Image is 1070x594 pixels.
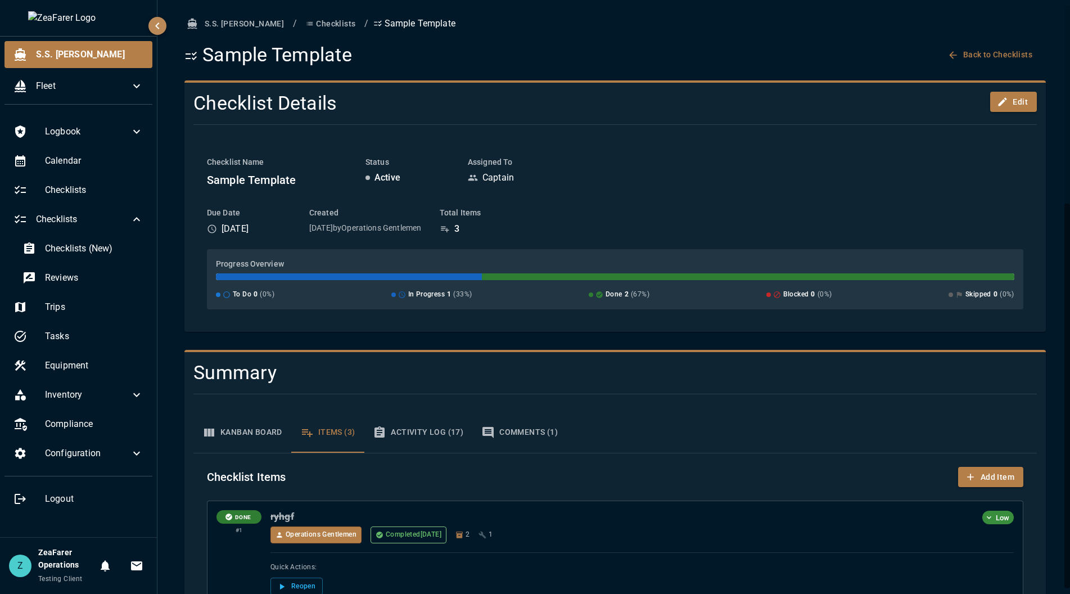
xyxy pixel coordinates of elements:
[125,555,148,577] button: Invitations
[45,492,143,506] span: Logout
[9,555,31,577] div: Z
[4,206,152,233] div: Checklists
[606,289,622,300] span: Done
[13,235,152,262] div: Checklists (New)
[207,468,286,486] h6: Checklist Items
[365,156,450,169] h6: Status
[94,555,116,577] button: Notifications
[216,258,1014,271] h6: Progress Overview
[4,381,152,408] div: Inventory
[36,48,143,61] span: S.S. [PERSON_NAME]
[13,264,152,291] div: Reviews
[233,289,251,300] span: To Do
[386,529,441,541] span: Completed [DATE]
[45,359,143,372] span: Equipment
[45,388,130,402] span: Inventory
[286,529,356,541] span: Operations Gentlemen
[468,156,580,169] h6: Assigned To
[472,412,567,453] button: Comments (1)
[45,271,143,285] span: Reviews
[4,323,152,350] div: Tasks
[36,213,130,226] span: Checklists
[38,575,83,583] span: Testing Client
[4,177,152,204] div: Checklists
[184,13,288,34] button: S.S. [PERSON_NAME]
[309,207,422,219] h6: Created
[958,467,1023,488] button: Add Item
[36,79,130,93] span: Fleet
[193,412,291,453] button: Kanban Board
[364,17,368,30] li: /
[28,11,129,25] img: ZeaFarer Logo
[4,411,152,438] div: Compliance
[991,512,1014,524] span: Low
[994,289,997,300] span: 0
[45,417,143,431] span: Compliance
[207,171,347,189] h6: Sample Template
[193,92,753,115] h4: Checklist Details
[45,154,143,168] span: Calendar
[408,289,445,300] span: In Progress
[38,547,94,571] h6: ZeaFarer Operations
[291,412,364,453] button: Items (3)
[260,289,274,300] span: ( 0 %)
[45,242,143,255] span: Checklists (New)
[236,526,243,535] span: # 1
[301,13,360,34] button: Checklists
[4,440,152,467] div: Configuration
[454,222,459,236] p: 3
[374,171,400,184] p: Active
[440,207,507,219] h6: Total Items
[4,73,152,100] div: Fleet
[45,330,143,343] span: Tasks
[453,289,472,300] span: ( 33 %)
[364,412,472,453] button: Activity Log (17)
[4,485,152,512] div: Logout
[184,43,352,67] h1: Sample Template
[45,183,143,197] span: Checklists
[945,44,1037,65] button: Back to Checklists
[783,289,809,300] span: Blocked
[489,529,493,541] span: 1
[207,156,347,169] h6: Checklist Name
[466,529,469,541] span: 2
[254,289,258,300] span: 0
[231,513,255,521] span: DONE
[4,41,152,68] div: S.S. [PERSON_NAME]
[631,289,649,300] span: ( 67 %)
[818,289,832,300] span: ( 0 %)
[373,17,455,30] p: Sample Template
[965,289,991,300] span: Skipped
[193,361,895,385] h4: Summary
[4,118,152,145] div: Logbook
[811,289,815,300] span: 0
[625,289,629,300] span: 2
[207,207,291,219] h6: Due Date
[447,289,451,300] span: 1
[482,171,514,184] p: Captain
[270,562,1014,573] span: Quick Actions:
[45,125,130,138] span: Logbook
[45,447,130,460] span: Configuration
[4,294,152,321] div: Trips
[4,352,152,379] div: Equipment
[293,17,297,30] li: /
[990,92,1037,112] button: Edit
[270,510,977,523] h6: ryhgf
[4,147,152,174] div: Calendar
[1000,289,1014,300] span: ( 0 %)
[309,222,422,233] p: [DATE] by Operations Gentlemen
[45,300,143,314] span: Trips
[222,222,249,236] p: [DATE]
